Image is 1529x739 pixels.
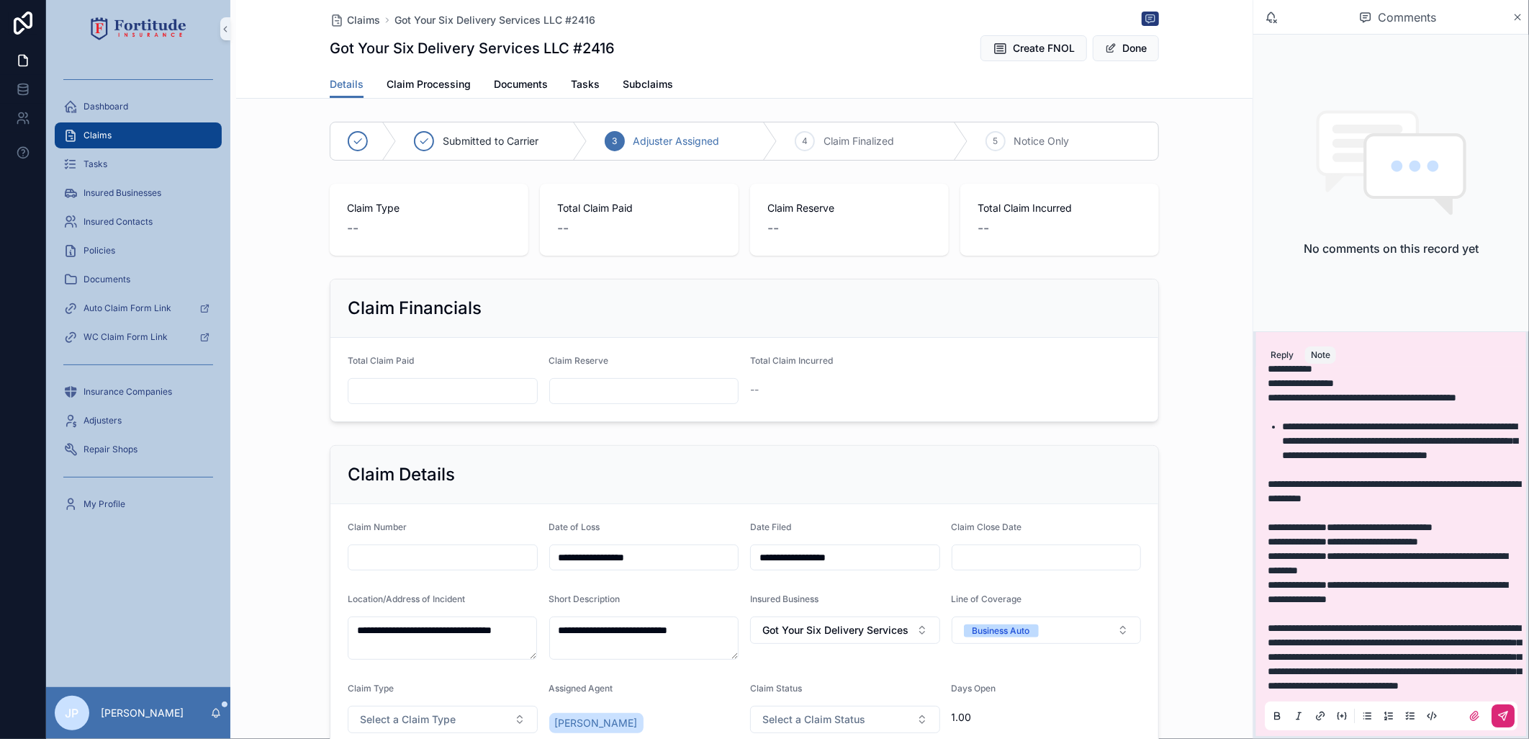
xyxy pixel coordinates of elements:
[612,135,617,147] span: 3
[978,218,989,238] span: --
[55,122,222,148] a: Claims
[762,712,865,727] span: Select a Claim Status
[549,683,613,694] span: Assigned Agent
[952,521,1022,532] span: Claim Close Date
[55,180,222,206] a: Insured Businesses
[55,151,222,177] a: Tasks
[348,463,455,486] h2: Claim Details
[330,71,364,99] a: Details
[952,617,1142,644] button: Select Button
[1013,41,1075,55] span: Create FNOL
[347,201,511,215] span: Claim Type
[494,71,548,100] a: Documents
[394,13,595,27] a: Got Your Six Delivery Services LLC #2416
[330,13,380,27] a: Claims
[84,274,130,285] span: Documents
[1378,9,1436,26] span: Comments
[387,77,471,91] span: Claim Processing
[84,130,112,141] span: Claims
[750,382,759,397] span: --
[55,491,222,517] a: My Profile
[494,77,548,91] span: Documents
[55,295,222,321] a: Auto Claim Form Link
[623,71,673,100] a: Subclaims
[330,38,615,58] h1: Got Your Six Delivery Services LLC #2416
[1305,346,1336,364] button: Note
[762,623,911,637] span: Got Your Six Delivery Services LLC
[978,201,1142,215] span: Total Claim Incurred
[571,71,600,100] a: Tasks
[84,187,161,199] span: Insured Businesses
[1311,349,1330,361] div: Note
[66,704,79,722] span: JP
[557,218,569,238] span: --
[767,201,932,215] span: Claim Reserve
[1014,134,1070,148] span: Notice Only
[1093,35,1159,61] button: Done
[91,17,186,40] img: App logo
[623,77,673,91] span: Subclaims
[348,297,482,320] h2: Claim Financials
[84,444,137,455] span: Repair Shops
[84,415,122,426] span: Adjusters
[824,134,894,148] span: Claim Finalized
[46,58,230,536] div: scrollable content
[55,408,222,434] a: Adjusters
[1304,240,1479,257] h2: No comments on this record yet
[767,218,779,238] span: --
[549,594,621,604] span: Short Description
[348,594,465,604] span: Location/Address of Incident
[55,94,222,120] a: Dashboard
[633,134,720,148] span: Adjuster Assigned
[360,712,456,727] span: Select a Claim Type
[348,521,407,532] span: Claim Number
[348,706,538,733] button: Select Button
[84,158,107,170] span: Tasks
[55,379,222,405] a: Insurance Companies
[549,713,644,733] a: [PERSON_NAME]
[750,706,940,733] button: Select Button
[549,521,600,532] span: Date of Loss
[952,710,1142,725] span: 1.00
[750,355,833,366] span: Total Claim Incurred
[750,617,940,644] button: Select Button
[387,71,471,100] a: Claim Processing
[549,355,609,366] span: Claim Reserve
[802,135,808,147] span: 4
[330,77,364,91] span: Details
[750,594,818,604] span: Insured Business
[84,101,128,112] span: Dashboard
[555,716,638,730] span: [PERSON_NAME]
[55,238,222,264] a: Policies
[443,134,538,148] span: Submitted to Carrier
[55,267,222,292] a: Documents
[55,324,222,350] a: WC Claim Form Link
[557,201,721,215] span: Total Claim Paid
[348,683,394,694] span: Claim Type
[750,521,791,532] span: Date Filed
[993,135,998,147] span: 5
[84,216,153,228] span: Insured Contacts
[1265,346,1299,364] button: Reply
[952,594,1022,604] span: Line of Coverage
[84,303,171,314] span: Auto Claim Form Link
[750,683,802,694] span: Claim Status
[55,436,222,462] a: Repair Shops
[84,498,125,510] span: My Profile
[55,209,222,235] a: Insured Contacts
[101,706,184,720] p: [PERSON_NAME]
[347,218,358,238] span: --
[980,35,1087,61] button: Create FNOL
[973,624,1030,637] div: Business Auto
[348,355,414,366] span: Total Claim Paid
[84,245,115,256] span: Policies
[571,77,600,91] span: Tasks
[84,386,172,398] span: Insurance Companies
[84,331,168,343] span: WC Claim Form Link
[952,683,996,694] span: Days Open
[347,13,380,27] span: Claims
